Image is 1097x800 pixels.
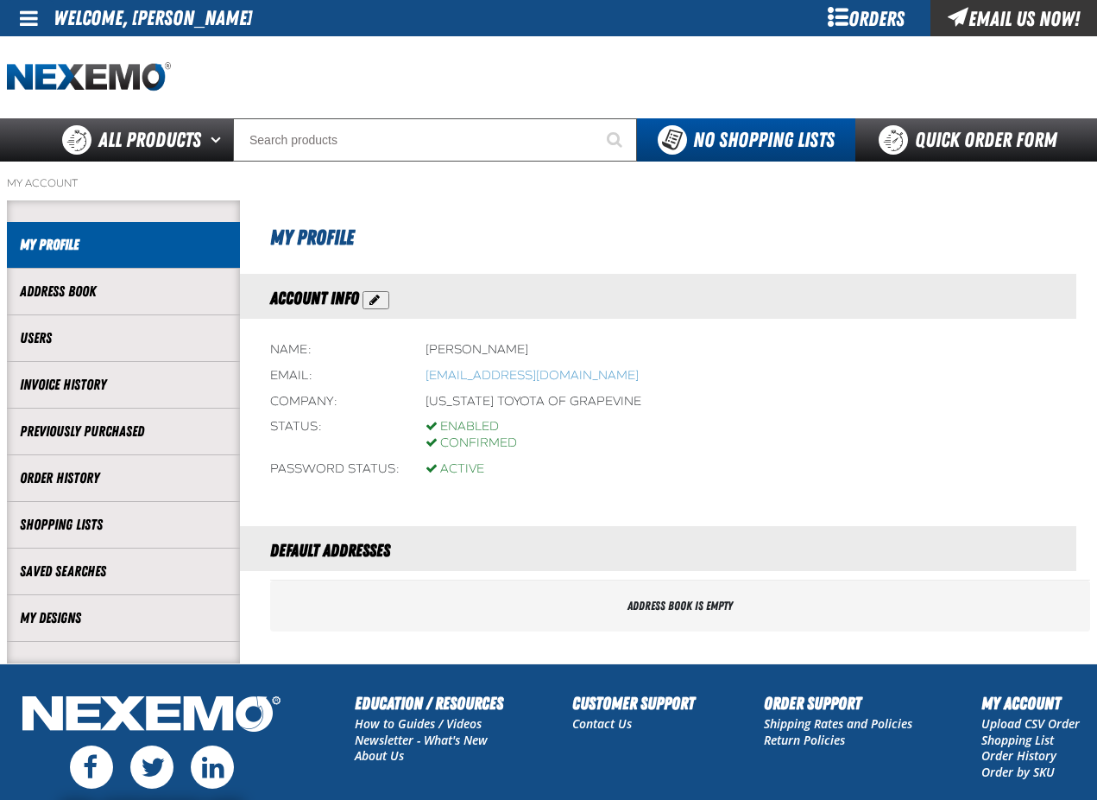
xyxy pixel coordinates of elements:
[981,764,1055,780] a: Order by SKU
[426,461,484,478] div: Active
[98,124,201,156] span: All Products
[981,747,1056,764] a: Order History
[426,419,517,435] div: Enabled
[20,562,227,581] a: Saved Searches
[20,328,227,348] a: Users
[7,176,1090,190] nav: Breadcrumbs
[981,732,1054,748] a: Shopping List
[7,62,171,92] img: Nexemo logo
[20,235,227,255] a: My Profile
[426,368,639,383] bdo: [EMAIL_ADDRESS][DOMAIN_NAME]
[270,288,359,308] span: Account Info
[355,732,488,748] a: Newsletter - What's New
[233,118,637,162] input: Search
[270,342,400,359] div: Name
[20,422,227,441] a: Previously Purchased
[270,461,400,478] div: Password status
[20,375,227,395] a: Invoice History
[270,540,390,561] span: Default Addresses
[355,715,482,732] a: How to Guides / Videos
[270,394,400,410] div: Company
[426,368,639,383] a: Opens a default email client to write an email to tlee@vtaig.com
[205,118,233,162] button: Open All Products pages
[20,468,227,488] a: Order History
[693,128,835,152] span: No Shopping Lists
[270,581,1090,632] div: Address book is empty
[7,176,78,190] a: My Account
[20,608,227,628] a: My Designs
[637,118,855,162] button: You do not have available Shopping Lists. Open to Create a New List
[363,291,389,309] button: Action Edit Account Information
[764,690,912,716] h2: Order Support
[594,118,637,162] button: Start Searching
[270,419,400,452] div: Status
[572,715,632,732] a: Contact Us
[426,435,517,452] div: Confirmed
[7,62,171,92] a: Home
[17,690,286,741] img: Nexemo Logo
[855,118,1089,162] a: Quick Order Form
[20,515,227,535] a: Shopping Lists
[426,394,641,410] div: [US_STATE] Toyota of Grapevine
[270,368,400,384] div: Email
[764,732,845,748] a: Return Policies
[426,342,528,359] div: [PERSON_NAME]
[572,690,695,716] h2: Customer Support
[764,715,912,732] a: Shipping Rates and Policies
[355,747,404,764] a: About Us
[20,282,227,302] a: Address Book
[981,690,1080,716] h2: My Account
[355,690,503,716] h2: Education / Resources
[270,225,354,250] span: My Profile
[981,715,1080,732] a: Upload CSV Order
